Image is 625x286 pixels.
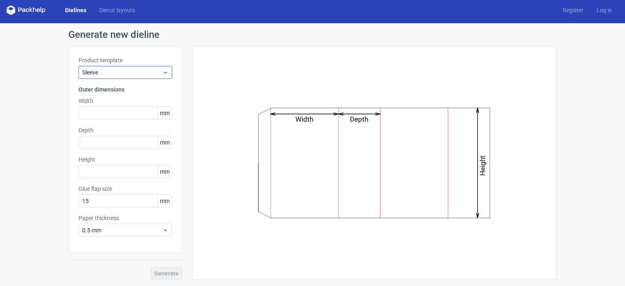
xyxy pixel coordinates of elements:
[79,126,172,134] label: Depth
[590,6,618,14] a: Log in
[556,6,590,14] a: Register
[479,155,487,176] text: Height
[79,97,172,105] label: Width
[79,56,172,64] label: Product template
[350,115,369,123] text: Depth
[93,6,142,14] a: Diecut layouts
[296,115,314,123] text: Width
[79,85,172,94] h3: Outer dimensions
[59,6,93,14] a: Dielines
[79,214,172,222] label: Paper thickness
[68,30,557,39] h1: Generate new dieline
[79,185,172,193] label: Glue flap size
[157,195,172,207] span: mm
[82,68,162,76] span: Sleeve
[157,166,172,178] span: mm
[157,107,172,119] span: mm
[82,226,162,234] span: 0.5 mm
[157,136,172,148] span: mm
[79,155,172,164] label: Height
